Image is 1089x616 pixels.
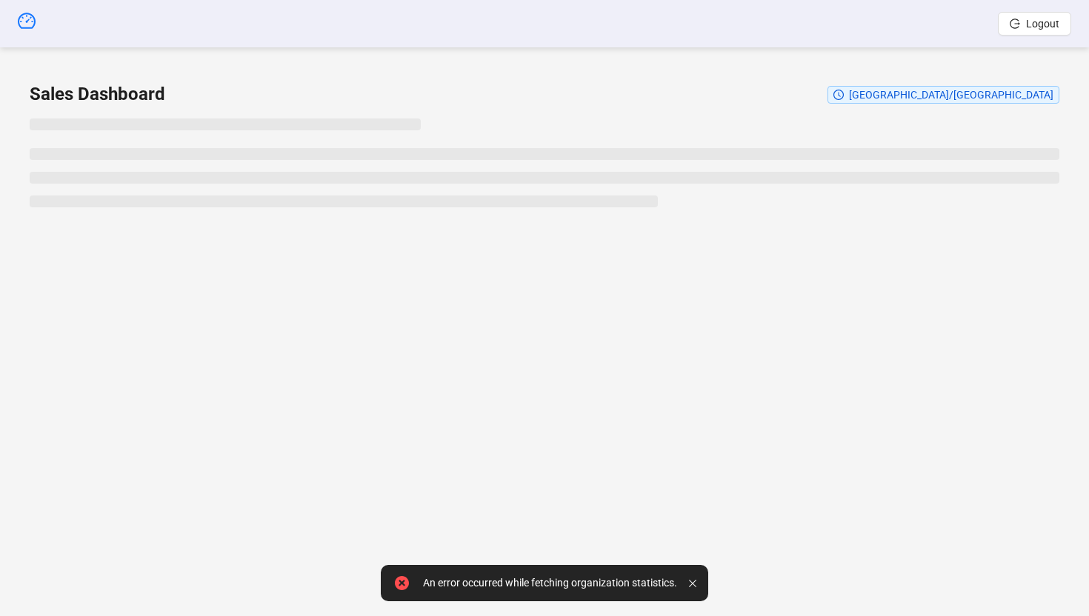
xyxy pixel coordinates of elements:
[849,89,1053,101] span: [GEOGRAPHIC_DATA]/[GEOGRAPHIC_DATA]
[18,12,36,30] span: dashboard
[423,577,677,589] div: An error occurred while fetching organization statistics.
[1010,19,1020,29] span: logout
[998,12,1071,36] button: Logout
[1026,18,1059,30] span: Logout
[30,83,165,107] h3: Sales Dashboard
[833,90,844,100] span: clock-circle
